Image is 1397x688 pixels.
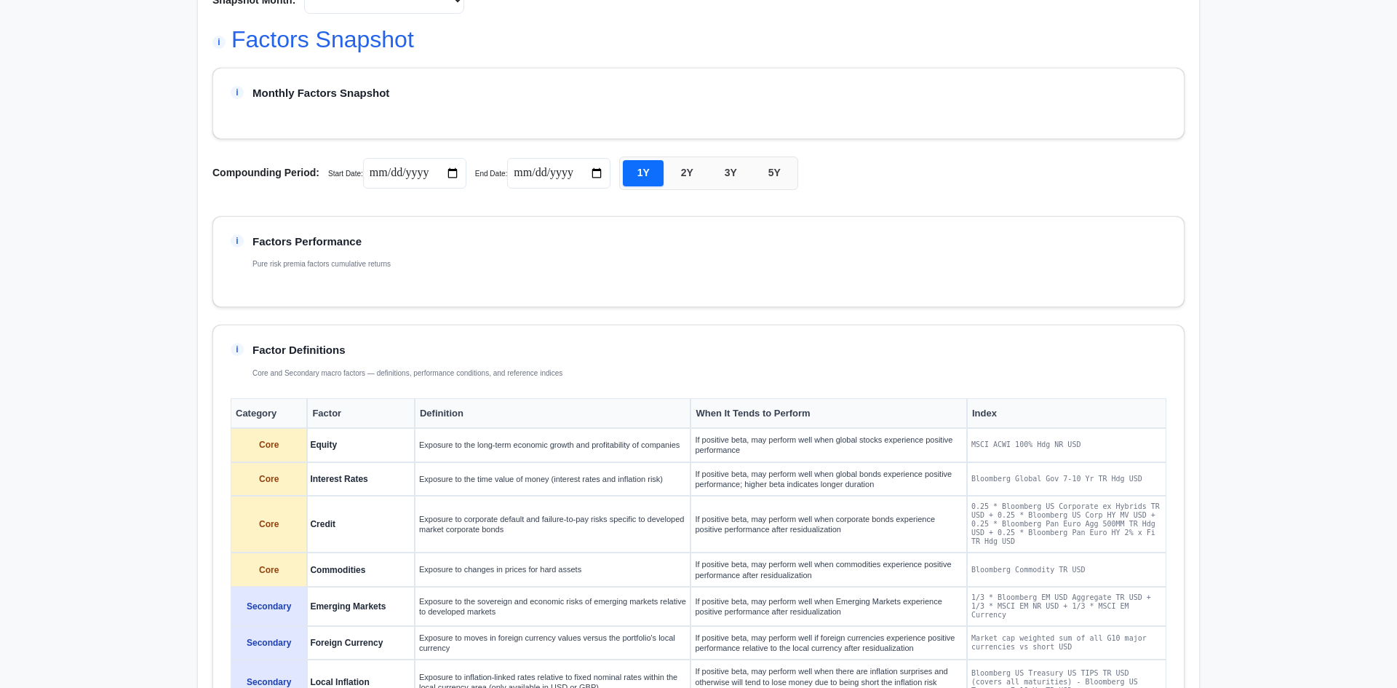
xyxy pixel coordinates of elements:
[231,234,244,248] span: i
[967,553,1166,587] td: Bloomberg Commodity TR USD
[967,398,1166,429] th: Index
[212,166,319,179] label: Compounding Period:
[967,428,1166,462] td: MSCI ACWI 100% Hdg NR USD
[231,587,307,626] td: Secondary
[475,170,507,178] label: End Date:
[252,343,562,357] p: Factor Definitions
[231,343,244,356] span: i
[690,626,966,660] td: If positive beta, may perform well if foreign currencies experience positive performance relative...
[307,462,415,497] td: Interest Rates
[690,553,966,587] td: If positive beta, may perform well when commodities experience positive performance after residua...
[307,587,415,626] td: Emerging Markets
[415,428,690,462] td: Exposure to the long-term economic growth and profitability of companies
[307,553,415,587] td: Commodities
[754,160,795,186] button: 5Y
[415,626,690,660] td: Exposure to moves in foreign currency values versus the portfolio's local currency
[231,86,244,99] span: i
[231,496,307,553] td: Core
[690,496,966,553] td: If positive beta, may perform well when corporate bonds experience positive performance after res...
[231,398,307,429] th: Category
[666,160,707,186] button: 2Y
[231,553,307,587] td: Core
[307,398,415,429] th: Factor
[328,170,363,178] label: Start Date:
[967,626,1166,660] td: Market cap weighted sum of all G10 major currencies vs short USD
[415,398,690,429] th: Definition
[307,428,415,462] td: Equity
[415,496,690,553] td: Exposure to corporate default and failure-to-pay risks specific to developed market corporate bonds
[967,496,1166,553] td: 0.25 * Bloomberg US Corporate ex Hybrids TR USD + 0.25 * Bloomberg US Corp HY MV USD + 0.25 * Blo...
[967,587,1166,626] td: 1/3 * Bloomberg EM USD Aggregate TR USD + 1/3 * MSCI EM NR USD + 1/3 * MSCI EM Currency
[231,626,307,660] td: Secondary
[231,428,307,462] td: Core
[967,462,1166,497] td: Bloomberg Global Gov 7-10 Yr TR Hdg USD
[415,553,690,587] td: Exposure to changes in prices for hard assets
[252,369,562,378] p: Core and Secondary macro factors — definitions, performance conditions, and reference indices
[252,86,389,100] p: Monthly Factors Snapshot
[690,462,966,497] td: If positive beta, may perform well when global bonds experience positive performance; higher beta...
[231,25,414,53] h2: Factors Snapshot
[252,260,391,269] p: Pure risk premia factors cumulative returns
[307,496,415,553] td: Credit
[710,160,751,186] button: 3Y
[623,160,664,186] button: 1Y
[690,587,966,626] td: If positive beta, may perform well when Emerging Markets experience positive performance after re...
[231,462,307,497] td: Core
[307,626,415,660] td: Foreign Currency
[212,36,226,49] span: i
[690,428,966,462] td: If positive beta, may perform well when global stocks experience positive performance
[690,398,966,429] th: When It Tends to Perform
[415,462,690,497] td: Exposure to the time value of money (interest rates and inflation risk)
[252,234,391,249] p: Factors Performance
[415,587,690,626] td: Exposure to the sovereign and economic risks of emerging markets relative to developed markets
